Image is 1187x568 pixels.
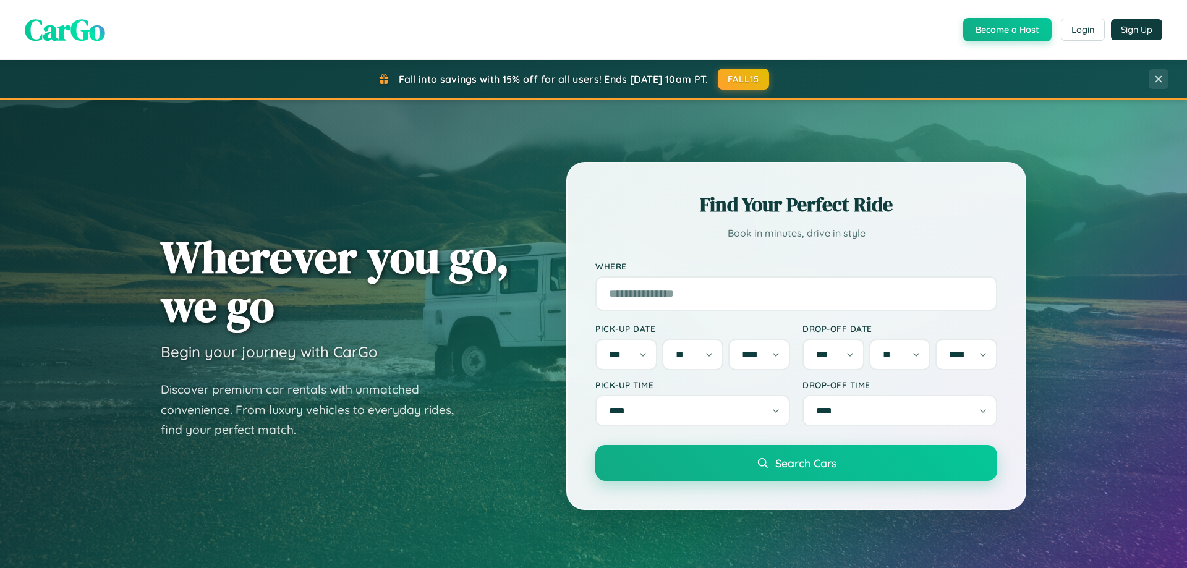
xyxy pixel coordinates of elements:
label: Pick-up Date [595,323,790,334]
h3: Begin your journey with CarGo [161,342,378,361]
button: Search Cars [595,445,997,481]
h2: Find Your Perfect Ride [595,191,997,218]
label: Drop-off Time [802,379,997,390]
label: Pick-up Time [595,379,790,390]
label: Where [595,261,997,271]
p: Book in minutes, drive in style [595,224,997,242]
h1: Wherever you go, we go [161,232,509,330]
button: FALL15 [718,69,770,90]
button: Login [1061,19,1105,41]
span: Fall into savings with 15% off for all users! Ends [DATE] 10am PT. [399,73,708,85]
span: CarGo [25,9,105,50]
button: Become a Host [963,18,1052,41]
label: Drop-off Date [802,323,997,334]
p: Discover premium car rentals with unmatched convenience. From luxury vehicles to everyday rides, ... [161,379,470,440]
button: Sign Up [1111,19,1162,40]
span: Search Cars [775,456,836,470]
